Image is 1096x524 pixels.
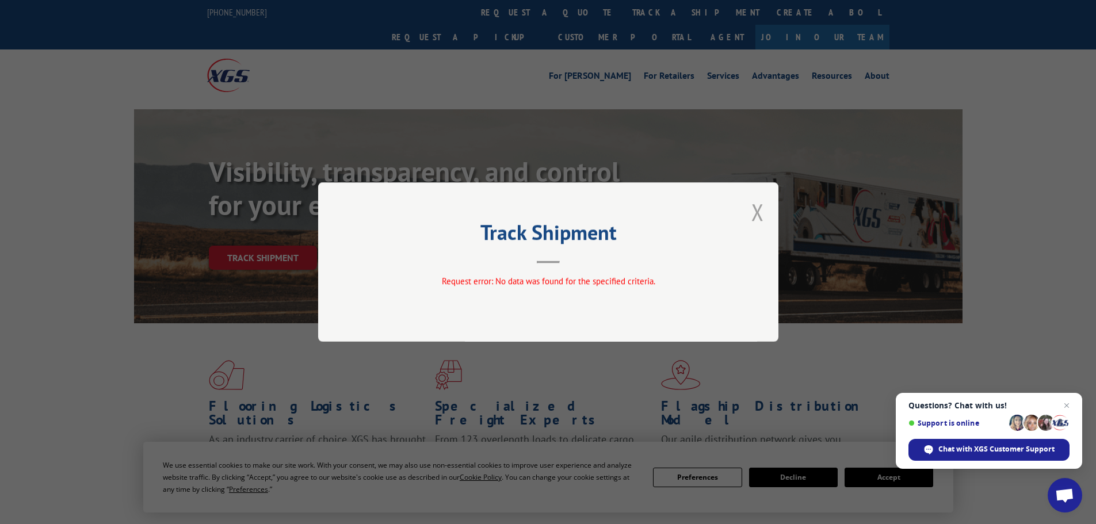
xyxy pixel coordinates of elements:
span: Chat with XGS Customer Support [938,444,1055,454]
span: Chat with XGS Customer Support [908,439,1070,461]
span: Request error: No data was found for the specified criteria. [441,276,655,286]
span: Questions? Chat with us! [908,401,1070,410]
a: Open chat [1048,478,1082,512]
span: Support is online [908,419,1005,427]
h2: Track Shipment [376,224,721,246]
button: Close modal [751,197,764,227]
